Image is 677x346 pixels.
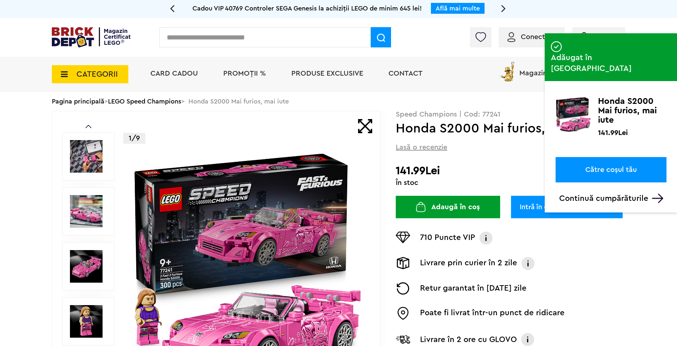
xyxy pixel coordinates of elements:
[52,92,625,111] div: > > Honda S2000 Mai furios, mai iute
[76,70,118,78] span: CATEGORII
[396,111,625,118] p: Speed Champions | Cod: 77241
[519,60,614,77] span: Magazine Certificate LEGO®
[70,250,103,283] img: LEGO Speed Champions LEGO 77241
[52,98,104,105] a: Pagina principală
[396,232,410,243] img: Puncte VIP
[551,52,671,74] span: Adăugat în [GEOGRAPHIC_DATA]
[556,97,591,132] img: Honda S2000 Mai furios, mai iute
[559,194,666,203] p: Continuă cumpărăturile
[521,257,535,270] img: Info livrare prin curier
[223,70,266,77] a: PROMOȚII %
[420,307,565,320] p: Poate fi livrat într-un punct de ridicare
[396,122,602,135] h1: Honda S2000 Mai furios, mai iute
[551,41,562,52] img: addedtocart
[396,196,500,218] button: Adaugă în coș
[420,232,475,245] p: 710 Puncte VIP
[479,232,493,245] img: Info VIP
[70,195,103,228] img: Seturi Lego LEGO 77241
[396,257,410,269] img: Livrare
[70,305,103,338] img: LEGO 77241
[396,335,410,344] img: Livrare Glovo
[150,70,198,77] a: Card Cadou
[123,133,145,144] p: 1/9
[521,33,556,41] span: Conectare
[396,307,410,320] img: Easybox
[652,194,663,203] img: Arrow%20-%20Down.svg
[291,70,363,77] a: Produse exclusive
[420,257,517,270] p: Livrare prin curier în 2 zile
[545,90,552,97] img: addedtocart
[70,140,103,173] img: LEGO Speed Champions Honda S2000 Mai furios, mai iute
[420,282,527,295] p: Retur garantat în [DATE] zile
[420,334,517,345] p: Livrare în 2 ore cu GLOVO
[598,128,628,135] p: 141.99Lei
[108,98,181,105] a: LEGO Speed Champions
[192,5,422,12] span: Cadou VIP 40769 Controler SEGA Genesis la achiziții LEGO de minim 645 lei!
[396,142,447,152] span: Lasă o recenzie
[396,282,410,295] img: Returnare
[436,5,480,12] a: Află mai multe
[507,33,556,41] a: Conectare
[86,125,91,128] a: Prev
[389,70,423,77] a: Contact
[598,97,666,125] p: Honda S2000 Mai furios, mai iute
[511,196,623,218] a: Intră în cont pentru rezervare
[556,157,666,182] a: Către coșul tău
[396,179,625,186] div: În stoc
[396,164,625,177] h2: 141.99Lei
